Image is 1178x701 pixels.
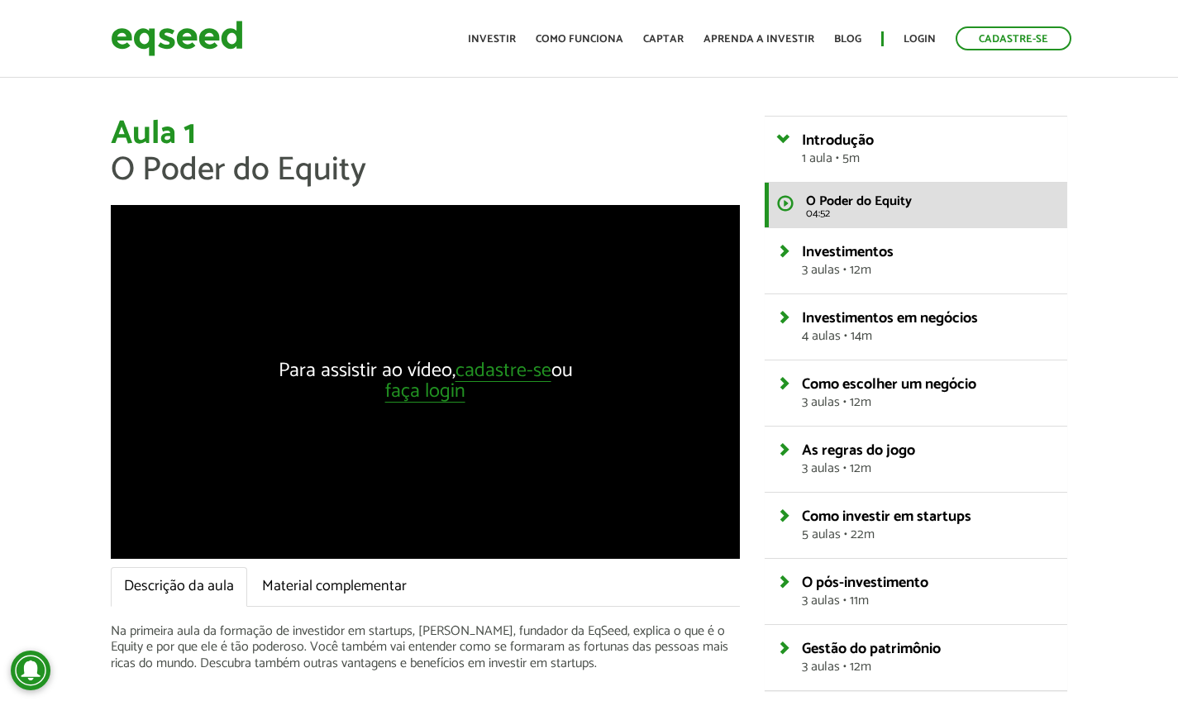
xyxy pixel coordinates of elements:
[802,264,1055,277] span: 3 aulas • 12m
[802,641,1055,674] a: Gestão do patrimônio3 aulas • 12m
[802,594,1055,608] span: 3 aulas • 11m
[802,133,1055,165] a: Introdução1 aula • 5m
[802,311,1055,343] a: Investimentos em negócios4 aulas • 14m
[111,623,741,671] p: Na primeira aula da formação de investidor em startups, [PERSON_NAME], fundador da EqSeed, explic...
[249,567,420,607] a: Material complementar
[802,570,928,595] span: O pós-investimento
[802,330,1055,343] span: 4 aulas • 14m
[703,34,814,45] a: Aprenda a investir
[802,504,971,529] span: Como investir em startups
[956,26,1071,50] a: Cadastre-se
[802,245,1055,277] a: Investimentos3 aulas • 12m
[802,509,1055,541] a: Como investir em startups5 aulas • 22m
[802,396,1055,409] span: 3 aulas • 12m
[765,183,1067,227] a: O Poder do Equity 04:52
[806,190,912,212] span: O Poder do Equity
[806,208,1055,219] span: 04:52
[802,240,894,265] span: Investimentos
[834,34,861,45] a: Blog
[802,438,915,463] span: As regras do jogo
[904,34,936,45] a: Login
[802,660,1055,674] span: 3 aulas • 12m
[802,128,874,153] span: Introdução
[802,152,1055,165] span: 1 aula • 5m
[111,17,243,60] img: EqSeed
[468,34,516,45] a: Investir
[268,361,583,403] div: Para assistir ao vídeo, ou
[455,361,551,382] a: cadastre-se
[802,443,1055,475] a: As regras do jogo3 aulas • 12m
[802,377,1055,409] a: Como escolher um negócio3 aulas • 12m
[111,143,366,198] span: O Poder do Equity
[643,34,684,45] a: Captar
[802,528,1055,541] span: 5 aulas • 22m
[802,372,976,397] span: Como escolher um negócio
[111,107,196,161] span: Aula 1
[802,637,941,661] span: Gestão do patrimônio
[802,306,978,331] span: Investimentos em negócios
[536,34,623,45] a: Como funciona
[385,382,465,403] a: faça login
[111,567,247,607] a: Descrição da aula
[802,575,1055,608] a: O pós-investimento3 aulas • 11m
[802,462,1055,475] span: 3 aulas • 12m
